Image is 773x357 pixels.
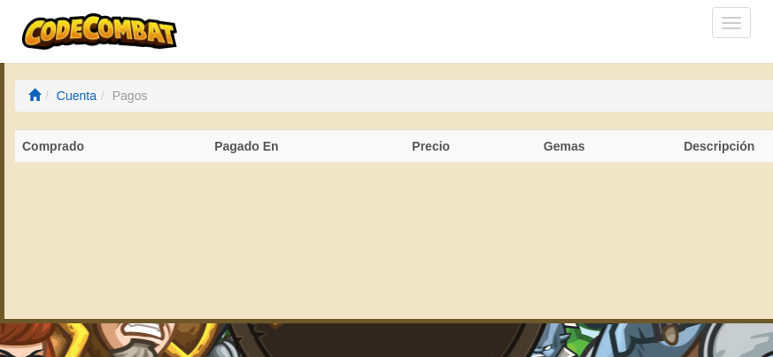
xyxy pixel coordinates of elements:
[97,87,147,105] li: Pagos
[57,89,97,103] a: Cuenta
[405,130,537,163] th: Precio
[207,130,405,163] th: Pagado En
[537,130,676,163] th: Gemas
[22,13,177,50] img: Logotipo de CodeCombat
[15,130,207,163] th: Comprado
